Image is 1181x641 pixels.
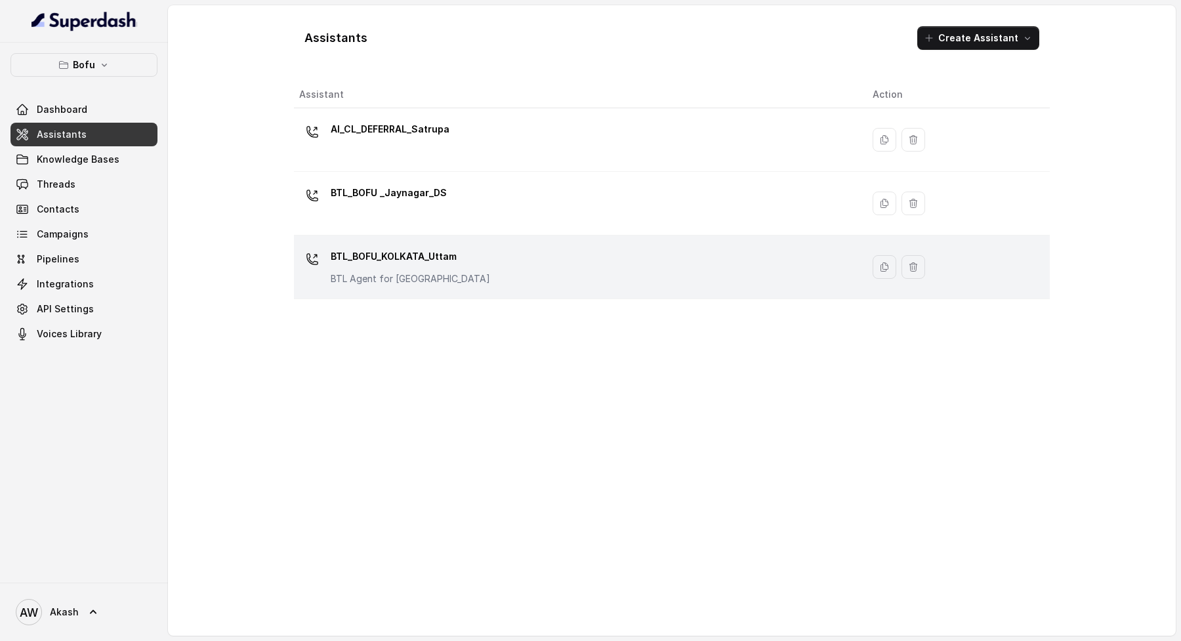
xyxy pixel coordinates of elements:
[37,253,79,266] span: Pipelines
[304,28,367,49] h1: Assistants
[20,606,38,619] text: AW
[37,327,102,341] span: Voices Library
[10,173,157,196] a: Threads
[10,98,157,121] a: Dashboard
[331,246,490,267] p: BTL_BOFU_KOLKATA_Uttam
[331,272,490,285] p: BTL Agent for [GEOGRAPHIC_DATA]
[294,81,862,108] th: Assistant
[10,322,157,346] a: Voices Library
[10,247,157,271] a: Pipelines
[10,123,157,146] a: Assistants
[37,128,87,141] span: Assistants
[50,606,79,619] span: Akash
[10,272,157,296] a: Integrations
[37,103,87,116] span: Dashboard
[73,57,95,73] p: Bofu
[331,119,449,140] p: AI_CL_DEFERRAL_Satrupa
[37,278,94,291] span: Integrations
[10,148,157,171] a: Knowledge Bases
[37,203,79,216] span: Contacts
[37,153,119,166] span: Knowledge Bases
[10,197,157,221] a: Contacts
[10,297,157,321] a: API Settings
[31,10,137,31] img: light.svg
[10,594,157,631] a: Akash
[917,26,1039,50] button: Create Assistant
[10,53,157,77] button: Bofu
[331,182,447,203] p: BTL_BOFU _Jaynagar_DS
[37,228,89,241] span: Campaigns
[862,81,1050,108] th: Action
[37,302,94,316] span: API Settings
[10,222,157,246] a: Campaigns
[37,178,75,191] span: Threads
